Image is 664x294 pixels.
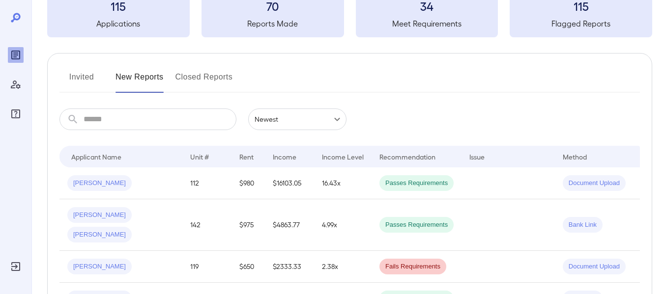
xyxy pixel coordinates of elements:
button: Invited [59,69,104,93]
h5: Reports Made [202,18,344,29]
h5: Applications [47,18,190,29]
div: Recommendation [379,151,435,162]
span: Passes Requirements [379,220,454,230]
h5: Meet Requirements [356,18,498,29]
div: Income Level [322,151,364,162]
div: Unit # [190,151,209,162]
td: $980 [231,167,265,199]
button: New Reports [115,69,164,93]
td: 16.43x [314,167,372,199]
div: Manage Users [8,77,24,92]
div: Newest [248,108,346,130]
button: Closed Reports [175,69,233,93]
div: Log Out [8,259,24,274]
span: [PERSON_NAME] [67,179,132,188]
td: $4863.77 [265,199,314,251]
span: [PERSON_NAME] [67,230,132,240]
td: $975 [231,199,265,251]
div: Income [273,151,296,162]
h5: Flagged Reports [510,18,652,29]
div: Applicant Name [71,151,121,162]
div: Method [563,151,587,162]
td: $16103.05 [265,167,314,199]
td: 112 [182,167,231,199]
td: 2.38x [314,251,372,283]
div: Rent [239,151,255,162]
td: 142 [182,199,231,251]
span: Bank Link [563,220,603,230]
span: Document Upload [563,262,626,271]
span: Fails Requirements [379,262,446,271]
td: $2333.33 [265,251,314,283]
td: 4.99x [314,199,372,251]
div: Issue [469,151,485,162]
td: $650 [231,251,265,283]
div: Reports [8,47,24,63]
div: FAQ [8,106,24,122]
span: [PERSON_NAME] [67,211,132,220]
span: [PERSON_NAME] [67,262,132,271]
span: Document Upload [563,179,626,188]
span: Passes Requirements [379,179,454,188]
td: 119 [182,251,231,283]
